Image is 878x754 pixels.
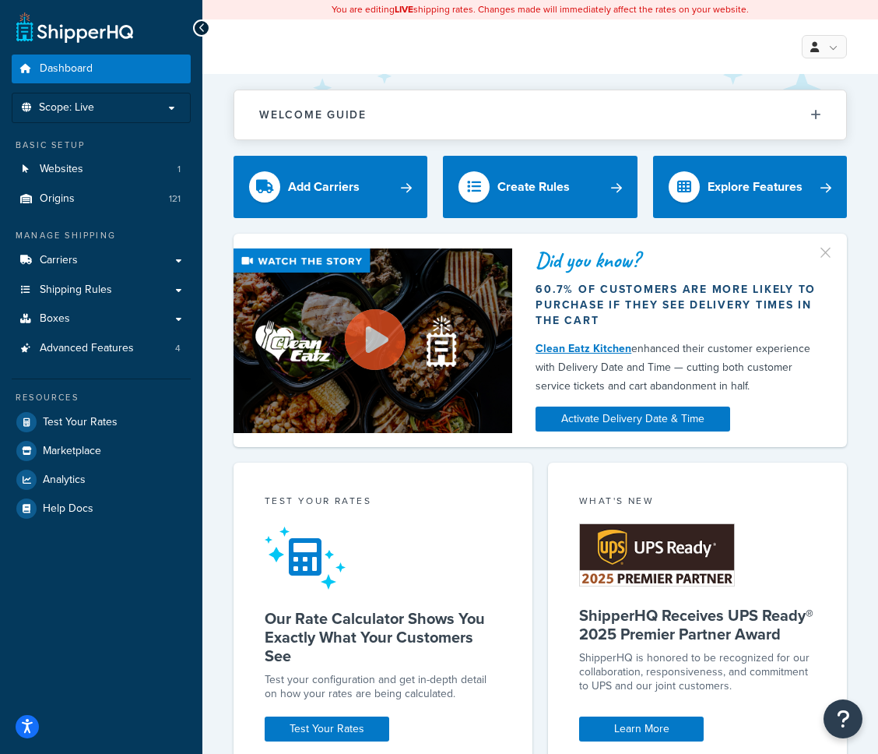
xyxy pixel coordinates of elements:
[43,474,86,487] span: Analytics
[43,502,93,516] span: Help Docs
[824,699,862,738] button: Open Resource Center
[40,254,78,267] span: Carriers
[40,62,93,76] span: Dashboard
[175,342,181,355] span: 4
[234,248,512,432] img: Video thumbnail
[579,606,816,643] h5: ShipperHQ Receives UPS Ready® 2025 Premier Partner Award
[40,312,70,326] span: Boxes
[265,717,389,742] a: Test Your Rates
[12,305,191,333] a: Boxes
[536,340,631,357] a: Clean Eatz Kitchen
[288,176,360,198] div: Add Carriers
[265,494,501,512] div: Test your rates
[12,185,191,213] li: Origins
[12,334,191,363] li: Advanced Features
[395,2,413,16] b: LIVE
[177,163,181,176] span: 1
[234,156,427,218] a: Add Carriers
[536,340,824,396] div: enhanced their customer experience with Delivery Date and Time — cutting both customer service ti...
[12,55,191,83] a: Dashboard
[12,408,191,436] a: Test Your Rates
[12,495,191,523] a: Help Docs
[12,185,191,213] a: Origins121
[40,192,75,206] span: Origins
[43,445,101,458] span: Marketplace
[12,334,191,363] a: Advanced Features4
[579,651,816,693] p: ShipperHQ is honored to be recognized for our collaboration, responsiveness, and commitment to UP...
[579,717,704,742] a: Learn More
[12,437,191,465] a: Marketplace
[708,176,802,198] div: Explore Features
[234,90,846,139] button: Welcome Guide
[43,416,118,429] span: Test Your Rates
[536,249,824,271] div: Did you know?
[40,163,83,176] span: Websites
[169,192,181,206] span: 121
[39,101,94,115] span: Scope: Live
[653,156,847,218] a: Explore Features
[497,176,570,198] div: Create Rules
[40,342,134,355] span: Advanced Features
[12,155,191,184] li: Websites
[12,276,191,305] a: Shipping Rules
[536,407,730,432] a: Activate Delivery Date & Time
[579,494,816,512] div: What's New
[12,229,191,242] div: Manage Shipping
[443,156,637,218] a: Create Rules
[265,673,501,701] div: Test your configuration and get in-depth detail on how your rates are being calculated.
[12,246,191,275] a: Carriers
[12,391,191,404] div: Resources
[265,609,501,665] h5: Our Rate Calculator Shows You Exactly What Your Customers See
[536,282,824,329] div: 60.7% of customers are more likely to purchase if they see delivery times in the cart
[12,155,191,184] a: Websites1
[12,139,191,152] div: Basic Setup
[259,109,367,121] h2: Welcome Guide
[40,284,112,297] span: Shipping Rules
[12,466,191,494] a: Analytics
